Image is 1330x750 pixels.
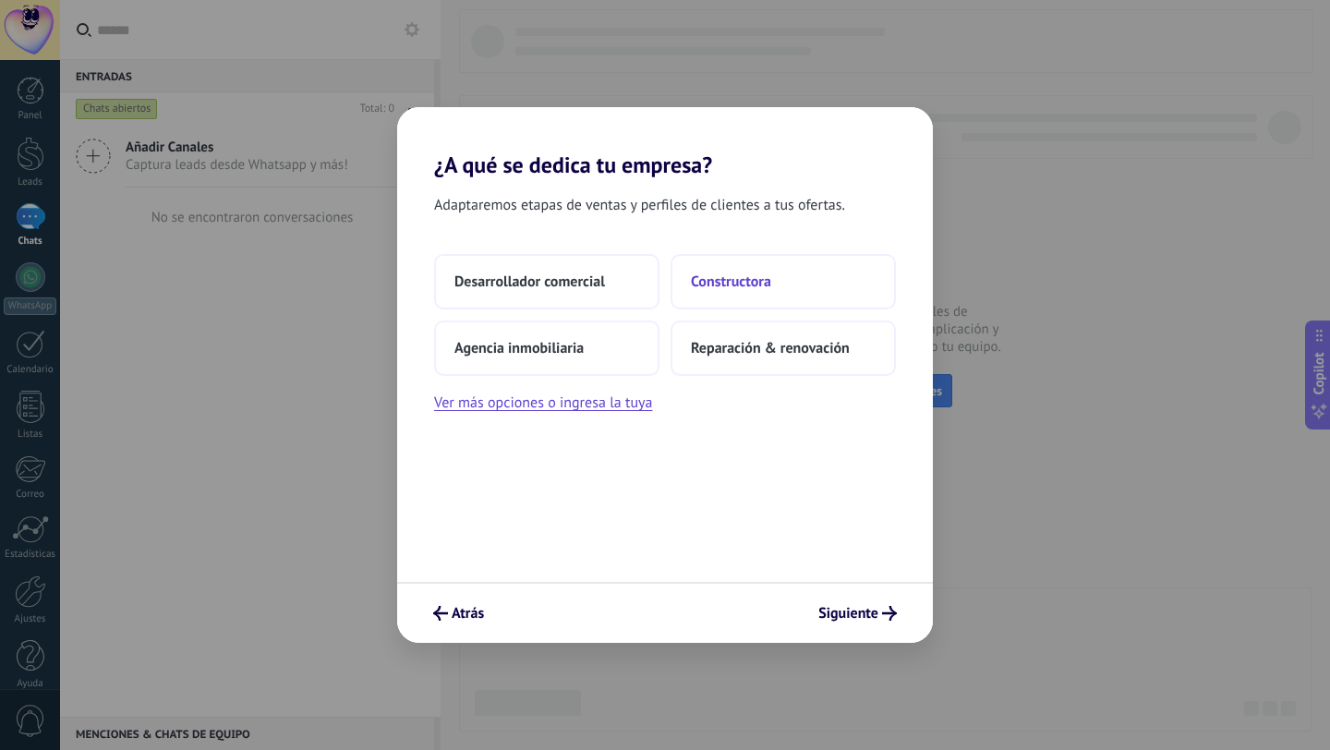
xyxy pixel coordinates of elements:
button: Siguiente [810,598,905,629]
span: Constructora [691,272,771,291]
span: Desarrollador comercial [454,272,605,291]
button: Constructora [671,254,896,309]
button: Reparación & renovación [671,321,896,376]
span: Siguiente [818,607,878,620]
button: Desarrollador comercial [434,254,659,309]
button: Atrás [425,598,492,629]
button: Ver más opciones o ingresa la tuya [434,391,652,415]
span: Atrás [452,607,484,620]
span: Reparación & renovación [691,339,850,357]
span: Adaptaremos etapas de ventas y perfiles de clientes a tus ofertas. [434,193,845,217]
h2: ¿A qué se dedica tu empresa? [397,107,933,178]
button: Agencia inmobiliaria [434,321,659,376]
span: Agencia inmobiliaria [454,339,584,357]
